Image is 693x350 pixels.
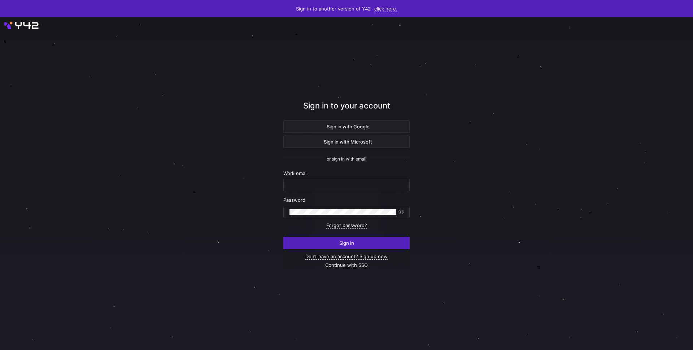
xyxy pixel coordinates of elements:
[324,124,370,129] span: Sign in with Google
[283,136,410,148] button: Sign in with Microsoft
[325,262,368,268] a: Continue with SSO
[326,222,367,229] a: Forgot password?
[283,237,410,249] button: Sign in
[283,120,410,133] button: Sign in with Google
[374,6,397,12] a: click here.
[283,170,308,176] span: Work email
[305,253,388,260] a: Don’t have an account? Sign up now
[283,197,305,203] span: Password
[321,139,372,145] span: Sign in with Microsoft
[339,240,354,246] span: Sign in
[327,157,366,162] span: or sign in with email
[283,100,410,120] div: Sign in to your account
